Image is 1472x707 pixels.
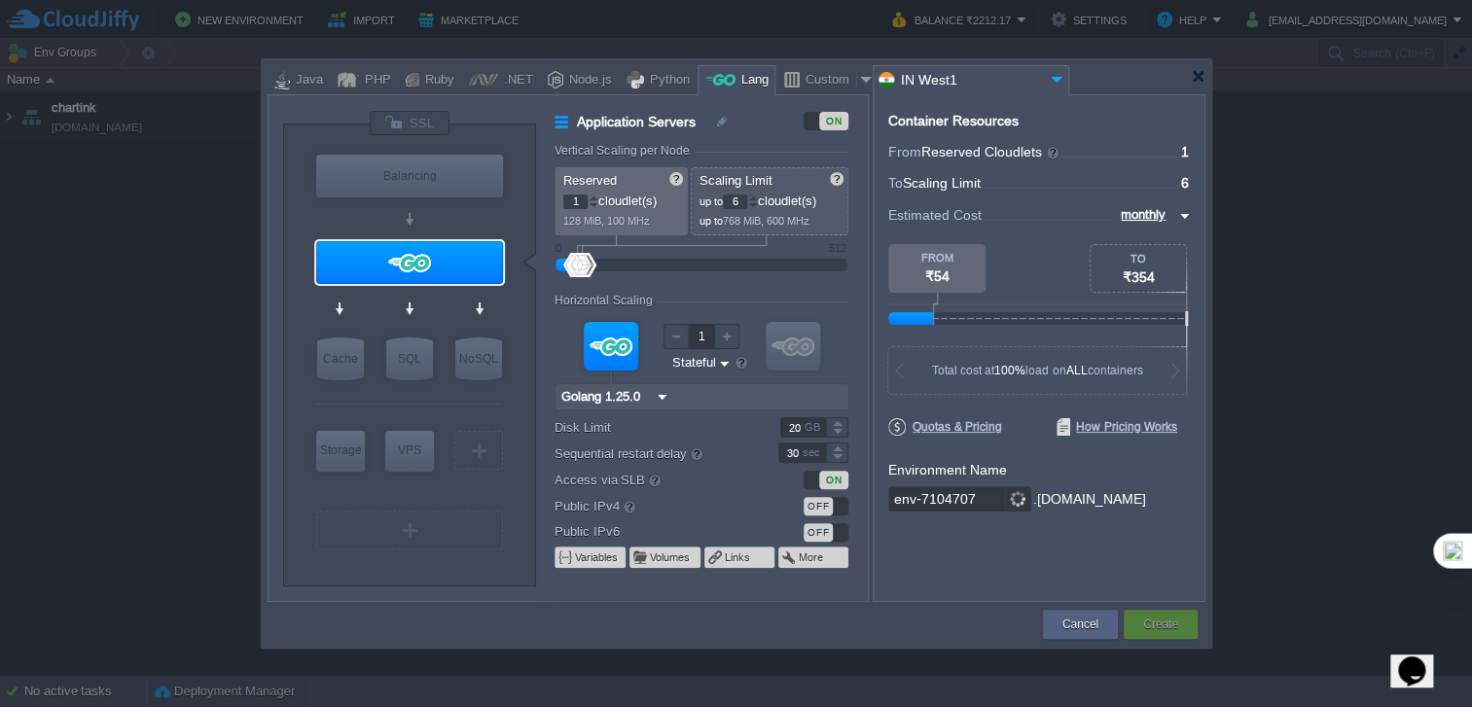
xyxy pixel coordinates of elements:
[1390,629,1453,688] iframe: chat widget
[316,241,503,284] div: Application Servers
[575,549,620,565] button: Variables
[1057,418,1177,436] span: How Pricing Works
[819,112,848,130] div: ON
[700,195,723,207] span: up to
[829,242,846,254] div: 512
[888,462,1007,477] label: Environment Name
[316,511,503,549] div: Create New Layer
[386,337,433,380] div: SQL Databases
[723,215,809,227] span: 768 MiB, 600 MHz
[316,155,503,197] div: Balancing
[903,175,981,191] span: Scaling Limit
[555,294,657,307] div: Horizontal Scaling
[1123,269,1155,285] span: ₹354
[800,66,856,95] div: Custom
[563,173,617,188] span: Reserved
[555,521,752,542] label: Public IPv6
[921,144,1060,159] span: Reserved Cloudlets
[803,443,824,462] div: sec
[1062,615,1098,634] button: Cancel
[1181,175,1189,191] span: 6
[385,431,434,470] div: VPS
[700,173,772,188] span: Scaling Limit
[819,471,848,489] div: ON
[290,66,323,95] div: Java
[419,66,454,95] div: Ruby
[644,66,690,95] div: Python
[805,418,824,437] div: GB
[650,549,692,565] button: Volumes
[385,431,434,472] div: Elastic VPS
[317,337,364,380] div: Cache
[888,175,903,191] span: To
[888,114,1019,128] div: Container Resources
[386,337,433,380] div: SQL
[804,523,833,542] div: OFF
[1181,144,1189,159] span: 1
[454,431,503,470] div: Create New Layer
[316,431,365,472] div: Storage Containers
[700,215,723,227] span: up to
[804,497,833,515] div: OFF
[888,144,921,159] span: From
[455,337,502,380] div: NoSQL
[700,189,842,209] p: cloudlet(s)
[1091,253,1186,265] div: TO
[316,155,503,197] div: Load Balancer
[555,442,752,464] label: Sequential restart delay
[563,215,650,227] span: 128 MiB, 100 MHz
[498,66,533,95] div: .NET
[1033,486,1146,513] div: .[DOMAIN_NAME]
[455,337,502,380] div: NoSQL Databases
[555,495,752,516] label: Public IPv4
[563,189,681,209] p: cloudlet(s)
[1143,615,1178,634] button: Create
[555,469,752,490] label: Access via SLB
[888,252,986,264] div: FROM
[316,431,365,470] div: Storage
[736,66,769,95] div: Lang
[556,242,561,254] div: 0
[725,549,752,565] button: Links
[555,144,695,158] div: Vertical Scaling per Node
[555,417,752,438] label: Disk Limit
[925,268,950,284] span: ₹54
[888,204,982,226] span: Estimated Cost
[799,549,825,565] button: More
[359,66,391,95] div: PHP
[888,418,1002,436] span: Quotas & Pricing
[563,66,612,95] div: Node.js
